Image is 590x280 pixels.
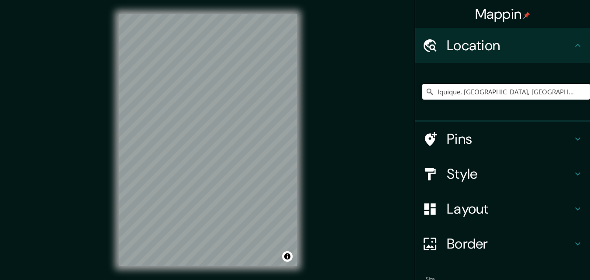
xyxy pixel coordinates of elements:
[447,130,573,148] h4: Pins
[512,246,580,270] iframe: Help widget launcher
[415,191,590,226] div: Layout
[447,165,573,183] h4: Style
[447,200,573,218] h4: Layout
[415,156,590,191] div: Style
[119,14,297,266] canvas: Map
[282,251,293,262] button: Toggle attribution
[475,5,531,23] h4: Mappin
[422,84,590,100] input: Pick your city or area
[523,12,530,19] img: pin-icon.png
[415,226,590,261] div: Border
[415,28,590,63] div: Location
[447,235,573,252] h4: Border
[447,37,573,54] h4: Location
[415,121,590,156] div: Pins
